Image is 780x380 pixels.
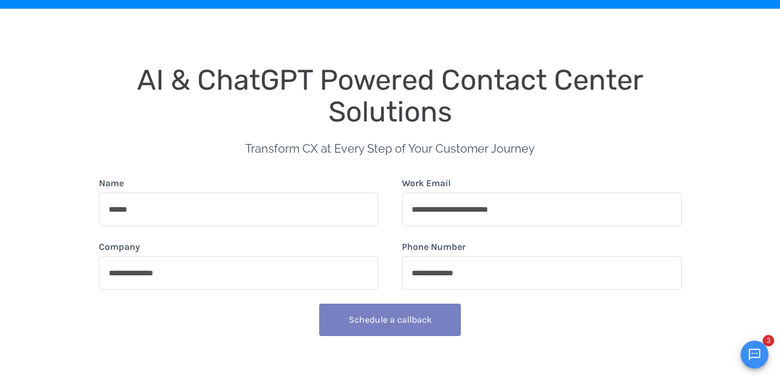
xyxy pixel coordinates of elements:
[99,240,140,254] label: Company
[319,304,461,336] button: Schedule a callback
[245,142,535,156] span: Transform CX at Every Step of Your Customer Journey
[763,335,774,346] span: 3
[402,240,465,254] label: Phone Number
[99,176,124,190] label: Name
[137,63,650,128] span: AI & ChatGPT Powered Contact Center Solutions
[99,176,682,341] form: form
[741,341,768,368] button: Open chat
[402,176,451,190] label: Work Email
